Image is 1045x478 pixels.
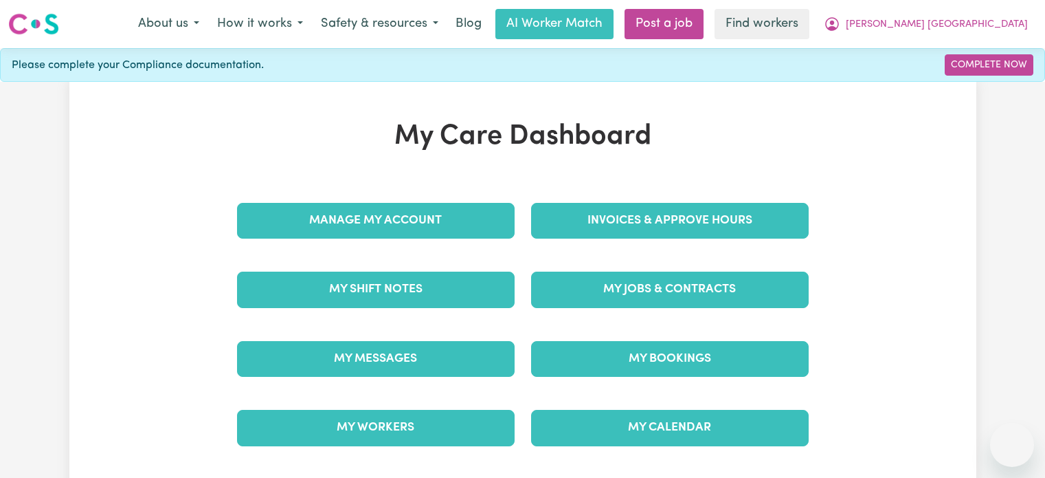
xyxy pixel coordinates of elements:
img: Careseekers logo [8,12,59,36]
span: [PERSON_NAME] [GEOGRAPHIC_DATA] [846,17,1028,32]
a: Find workers [715,9,809,39]
a: My Messages [237,341,515,377]
a: Manage My Account [237,203,515,239]
a: My Shift Notes [237,272,515,307]
a: My Workers [237,410,515,446]
a: Post a job [625,9,704,39]
h1: My Care Dashboard [229,120,817,153]
a: My Calendar [531,410,809,446]
a: Blog [447,9,490,39]
iframe: Button to launch messaging window [990,423,1034,467]
button: My Account [815,10,1037,39]
button: About us [129,10,208,39]
a: AI Worker Match [495,9,614,39]
button: Safety & resources [312,10,447,39]
a: My Jobs & Contracts [531,272,809,307]
a: Careseekers logo [8,8,59,40]
a: Complete Now [945,54,1033,76]
a: Invoices & Approve Hours [531,203,809,239]
button: How it works [208,10,312,39]
a: My Bookings [531,341,809,377]
span: Please complete your Compliance documentation. [12,57,264,74]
